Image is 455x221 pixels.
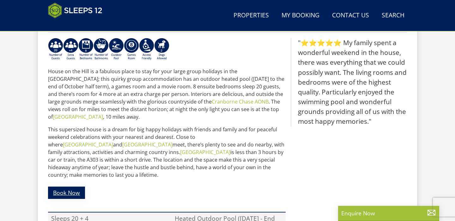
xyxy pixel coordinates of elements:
a: [GEOGRAPHIC_DATA] [63,141,113,148]
img: AD_4nXe3VD57-M2p5iq4fHgs6WJFzKj8B0b3RcPFe5LKK9rgeZlFmFoaMJPsJOOJzc7Q6RMFEqsjIZ5qfEJu1txG3QLmI_2ZW... [139,38,154,61]
a: Cranborne Chase AONB [212,98,269,105]
p: House on the Hill is a fabulous place to stay for your large group holidays in the [GEOGRAPHIC_DA... [48,68,286,121]
a: [GEOGRAPHIC_DATA] [53,113,103,120]
a: My Booking [279,9,322,23]
img: AD_4nXdPSBEaVp0EOHgjd_SfoFIrFHWGUlnM1gBGEyPIIFTzO7ltJfOAwWr99H07jkNDymzSoP9drf0yfO4PGVIPQURrO1qZm... [109,38,124,61]
img: AD_4nXdrZMsjcYNLGsKuA84hRzvIbesVCpXJ0qqnwZoX5ch9Zjv73tWe4fnFRs2gJ9dSiUubhZXckSJX_mqrZBmYExREIfryF... [124,38,139,61]
p: This supersized house is a dream for big happy holidays with friends and family and for peaceful ... [48,126,286,179]
img: AD_4nXfEea9fjsBZaYM4FQkOmSL2mp7prwrKUMtvyDVH04DEZZ-fQK5N-KFpYD8-mF-DZQItcvVNpXuH_8ZZ4uNBQemi_VHZz... [94,38,109,61]
a: [GEOGRAPHIC_DATA] [180,149,230,156]
a: Book Now [48,187,85,199]
a: Search [379,9,407,23]
iframe: Customer reviews powered by Trustpilot [45,22,111,27]
img: AD_4nXdbdvS9hg4Z4a_Sc2eRf7hvmfCn3BSuImk78KzyAr7NttFLJLh-QSMFT7OMNXuvIj9fwIt4dOgpcg734rQCWJtnREsyC... [63,38,78,61]
img: AD_4nXdDsAEOsbB9lXVrxVfY2IQYeHBfnUx_CaUFRBzfuaO8RNyyXxlH2Wf_qPn39V6gbunYCn1ooRbZ7oinqrctKIqpCrBIv... [78,38,94,61]
img: Sleeps 12 [48,3,102,18]
a: Properties [231,9,271,23]
img: AD_4nXex3qvy3sy6BM-Br1RXWWSl0DFPk6qVqJlDEOPMeFX_TIH0N77Wmmkf8Pcs8dCh06Ybzq_lkzmDAO5ABz7s_BDarUBnZ... [48,38,63,61]
a: [GEOGRAPHIC_DATA] [122,141,173,148]
a: Contact Us [330,9,372,23]
img: AD_4nXe7_8LrJK20fD9VNWAdfykBvHkWcczWBt5QOadXbvIwJqtaRaRf-iI0SeDpMmH1MdC9T1Vy22FMXzzjMAvSuTB5cJ7z5... [154,38,169,61]
blockquote: "⭐⭐⭐⭐⭐ My family spent a wonderful weekend in the house, there was everything that we could possi... [291,38,407,127]
p: Enquire Now [341,209,436,217]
